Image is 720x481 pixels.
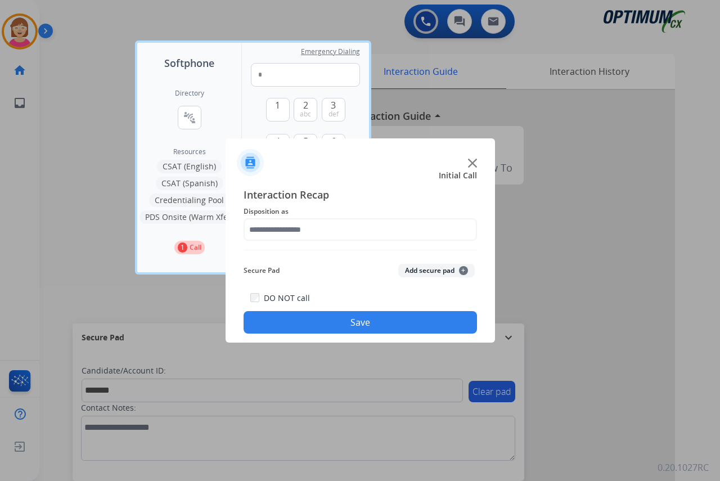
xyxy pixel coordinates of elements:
[303,134,308,148] span: 5
[275,134,280,148] span: 4
[300,110,311,119] span: abc
[322,98,345,122] button: 3def
[149,194,229,207] button: Credentialing Pool
[244,205,477,218] span: Disposition as
[294,98,317,122] button: 2abc
[331,98,336,112] span: 3
[244,311,477,334] button: Save
[294,134,317,158] button: 5jkl
[244,187,477,205] span: Interaction Recap
[173,147,206,156] span: Resources
[139,210,239,224] button: PDS Onsite (Warm Xfer)
[164,55,214,71] span: Softphone
[178,242,187,253] p: 1
[301,47,360,56] span: Emergency Dialing
[183,111,196,124] mat-icon: connect_without_contact
[244,264,280,277] span: Secure Pad
[266,98,290,122] button: 1
[398,264,475,277] button: Add secure pad+
[237,149,264,176] img: contactIcon
[157,160,222,173] button: CSAT (English)
[658,461,709,474] p: 0.20.1027RC
[275,98,280,112] span: 1
[459,266,468,275] span: +
[190,242,201,253] p: Call
[156,177,223,190] button: CSAT (Spanish)
[175,89,204,98] h2: Directory
[303,98,308,112] span: 2
[331,134,336,148] span: 6
[328,110,339,119] span: def
[266,134,290,158] button: 4ghi
[439,170,477,181] span: Initial Call
[174,241,205,254] button: 1Call
[264,293,310,304] label: DO NOT call
[322,134,345,158] button: 6mno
